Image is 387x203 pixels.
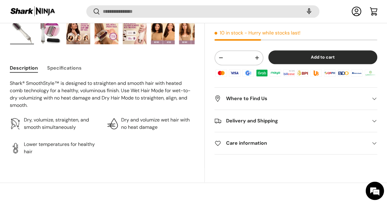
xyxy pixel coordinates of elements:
[10,20,34,44] img: Shark SmoothStyle™ Heated Comb & Blow Dryer Brush (HT212PH)
[38,20,62,44] img: shark-smoothstyle-heated-comb-and-blow-dryer-brush-full-view-shark-ninja-philippines
[95,20,118,44] img: shark-smoothstyle-heated-comb-and-blow-dryer-brush-closer-view-shark-ninja-philippines
[24,141,97,155] p: Lower temperatures for healthy hair
[269,68,282,77] img: maya
[121,116,195,131] p: Dry and volumize wet hair with no heat damage
[299,5,319,18] speech-search-button: Search by voice
[350,68,363,77] img: metrobank
[10,61,38,75] button: Description
[214,117,367,125] h2: Delivery and Shipping
[47,61,82,75] button: Specifications
[214,95,367,102] h2: Where to Find Us
[228,68,241,77] img: visa
[323,68,337,77] img: qrph
[296,68,309,77] img: bpi
[337,68,350,77] img: bdo
[244,30,300,36] p: - Hurry while stocks last!
[66,20,90,44] img: shark-smoothstyle-heated-comb-and-blow-dryer-brush-different-styling-techniques-infographic-view-...
[179,20,203,44] img: shark-smoothstyle-heated-comb-and-blow-dryer-brush-before-and-after-blonde-hair-styling-results-v...
[214,30,243,36] span: 10 in stock
[123,20,147,44] img: shark-smoothstyle-heated-comb-and-blow-dryer-brush-different-modes-view-shark-ninja-philippines
[10,5,56,17] img: Shark Ninja Philippines
[214,68,228,77] img: master
[214,88,377,110] summary: Where to Find Us
[282,68,296,77] img: billease
[151,20,175,44] img: shark-smoothstyle-heated-comb-and-blow-dryer-brush-before-and-after-hair-styling-results-view-sha...
[214,140,367,147] h2: Care information
[214,132,377,154] summary: Care information
[255,68,269,77] img: grabpay
[214,110,377,132] summary: Delivery and Shipping
[268,50,377,64] button: Add to cart
[10,80,191,108] span: Shark® SmoothStyle™ is designed to straighten and smooth hair with heated comb technology for a h...
[241,68,255,77] img: gcash
[364,68,377,77] img: landbank
[24,116,97,131] p: Dry, volumize, straighten, and smooth simultaneously
[309,68,323,77] img: ubp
